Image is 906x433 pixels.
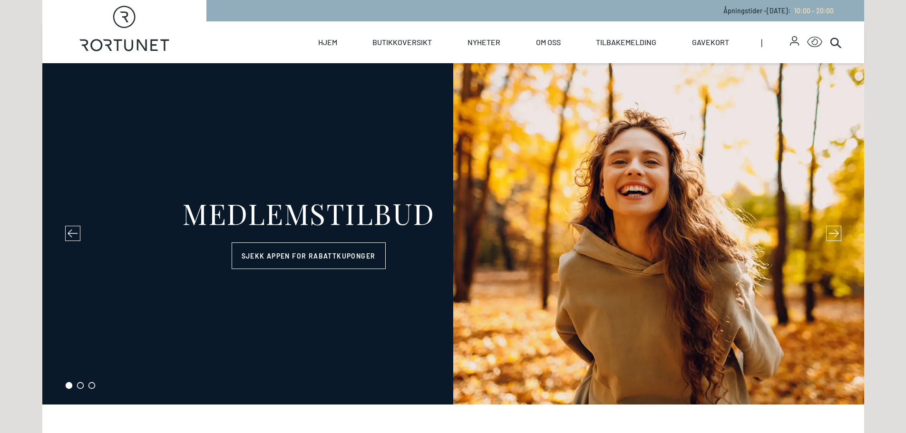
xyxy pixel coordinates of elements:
a: Butikkoversikt [372,21,432,63]
button: Open Accessibility Menu [807,35,822,50]
a: Gavekort [692,21,729,63]
a: Hjem [318,21,337,63]
section: carousel-slider [42,63,864,404]
div: slide 1 of 3 [42,63,864,404]
div: MEDLEMSTILBUD [182,199,435,227]
a: Sjekk appen for rabattkuponger [232,242,386,269]
a: Tilbakemelding [596,21,656,63]
span: 10:00 - 20:00 [794,7,834,15]
a: 10:00 - 20:00 [790,7,834,15]
a: Nyheter [468,21,500,63]
span: | [761,21,790,63]
p: Åpningstider - [DATE] : [723,6,834,16]
a: Om oss [536,21,561,63]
